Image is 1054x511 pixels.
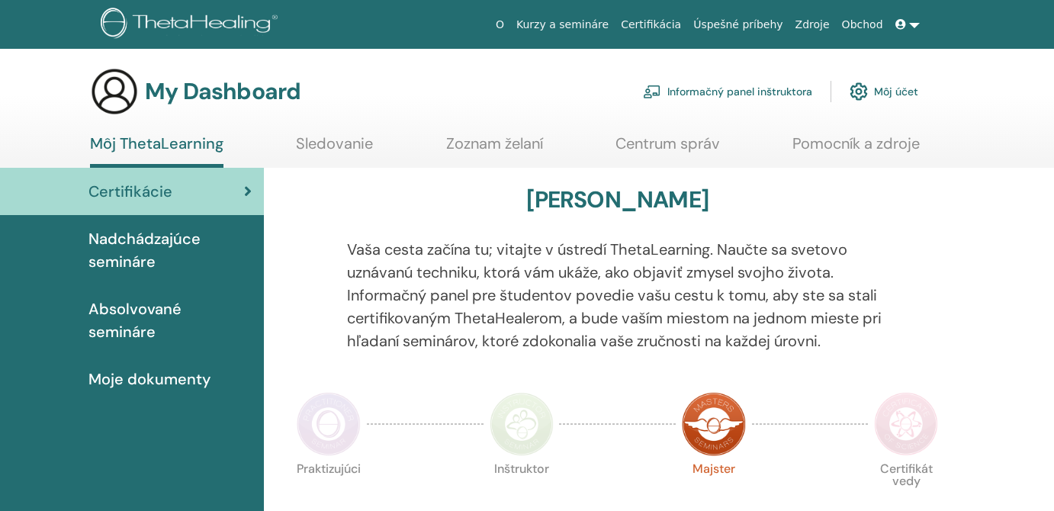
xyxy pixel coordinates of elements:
a: Úspešné príbehy [687,11,789,39]
span: Moje dokumenty [88,368,210,390]
a: Kurzy a semináre [510,11,615,39]
span: Certifikácie [88,180,172,203]
a: Zdroje [789,11,836,39]
a: Centrum správ [615,134,720,164]
img: Master [682,392,746,456]
a: Sledovanie [296,134,373,164]
h3: [PERSON_NAME] [526,186,709,214]
span: Absolvované semináre [88,297,252,343]
img: logo.png [101,8,283,42]
a: Môj ThetaLearning [90,134,223,168]
p: Vaša cesta začína tu; vitajte v ústredí ThetaLearning. Naučte sa svetovo uznávanú techniku, ktorá... [347,238,888,352]
a: Pomocník a zdroje [792,134,920,164]
a: O [490,11,510,39]
h3: My Dashboard [145,78,300,105]
img: generic-user-icon.jpg [90,67,139,116]
img: chalkboard-teacher.svg [643,85,661,98]
a: Certifikácia [615,11,687,39]
img: cog.svg [850,79,868,104]
span: Nadchádzajúce semináre [88,227,252,273]
img: Instructor [490,392,554,456]
a: Zoznam želaní [446,134,543,164]
a: Informačný panel inštruktora [643,75,812,108]
img: Practitioner [297,392,361,456]
img: Certificate of Science [874,392,938,456]
a: Obchod [836,11,889,39]
a: Môj účet [850,75,918,108]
